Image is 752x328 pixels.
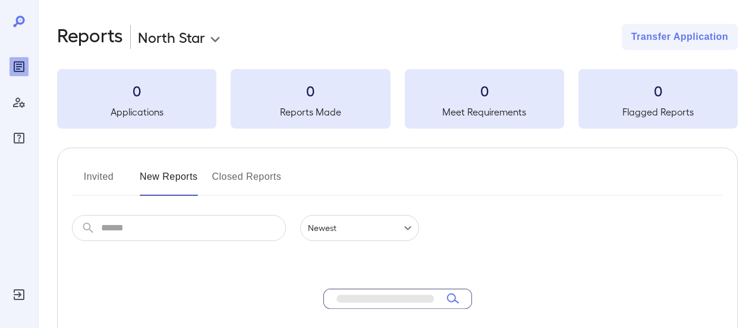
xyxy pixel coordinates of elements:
h3: 0 [57,81,216,100]
div: Manage Users [10,93,29,112]
h5: Reports Made [231,105,390,119]
h3: 0 [405,81,564,100]
div: FAQ [10,129,29,148]
div: Reports [10,57,29,76]
h5: Applications [57,105,216,119]
p: North Star [138,27,205,46]
button: Transfer Application [622,24,738,50]
h5: Flagged Reports [578,105,738,119]
h3: 0 [578,81,738,100]
button: New Reports [140,167,198,196]
h5: Meet Requirements [405,105,564,119]
button: Invited [72,167,125,196]
div: Newest [300,215,419,241]
h2: Reports [57,24,123,50]
h3: 0 [231,81,390,100]
summary: 0Applications0Reports Made0Meet Requirements0Flagged Reports [57,69,738,129]
button: Closed Reports [212,167,282,196]
div: Log Out [10,285,29,304]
